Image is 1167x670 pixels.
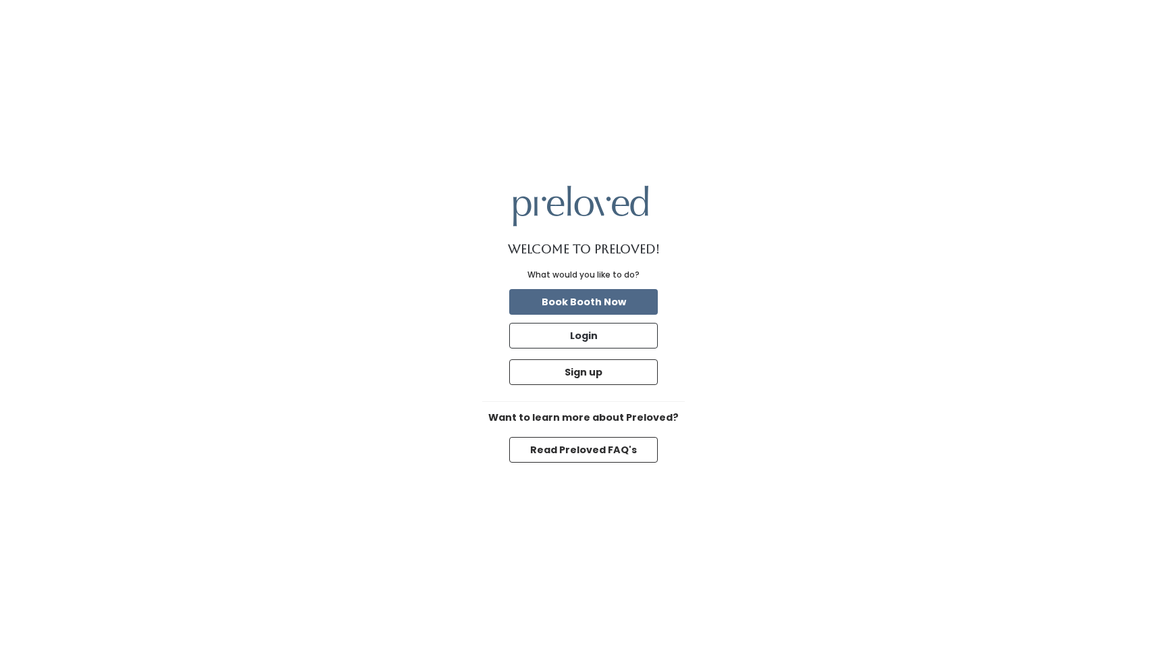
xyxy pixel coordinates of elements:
[527,269,640,281] div: What would you like to do?
[509,289,658,315] button: Book Booth Now
[509,437,658,463] button: Read Preloved FAQ's
[508,242,660,256] h1: Welcome to Preloved!
[509,323,658,349] button: Login
[507,357,660,388] a: Sign up
[507,320,660,351] a: Login
[509,359,658,385] button: Sign up
[513,186,648,226] img: preloved logo
[482,413,685,423] h6: Want to learn more about Preloved?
